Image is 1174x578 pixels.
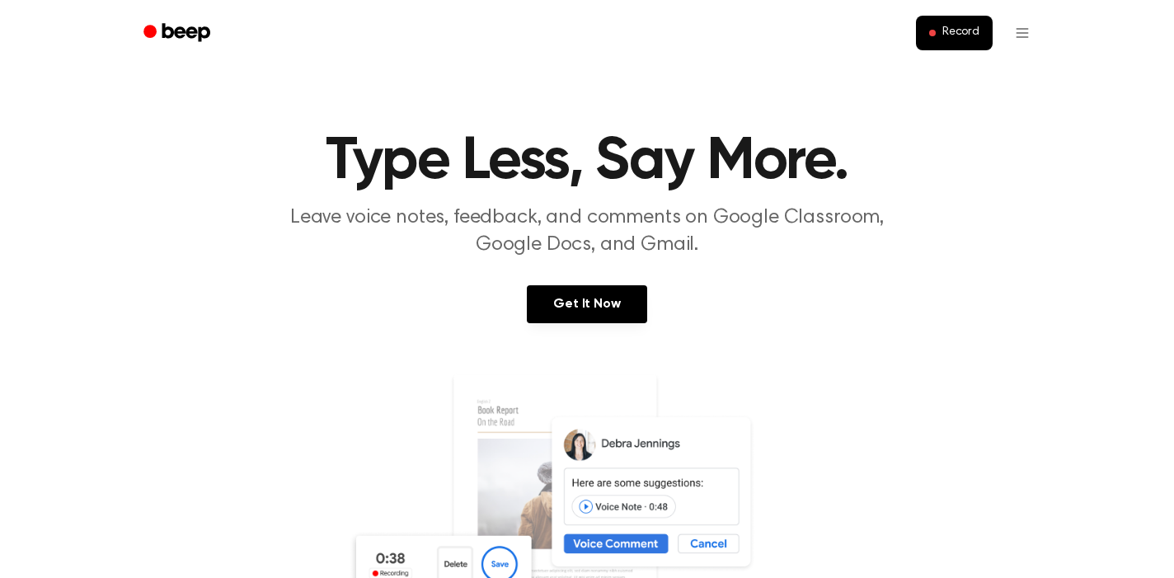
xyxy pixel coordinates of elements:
[165,132,1009,191] h1: Type Less, Say More.
[1003,13,1042,53] button: Open menu
[527,285,646,323] a: Get It Now
[132,17,225,49] a: Beep
[916,16,993,50] button: Record
[942,26,979,40] span: Record
[270,204,904,259] p: Leave voice notes, feedback, and comments on Google Classroom, Google Docs, and Gmail.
